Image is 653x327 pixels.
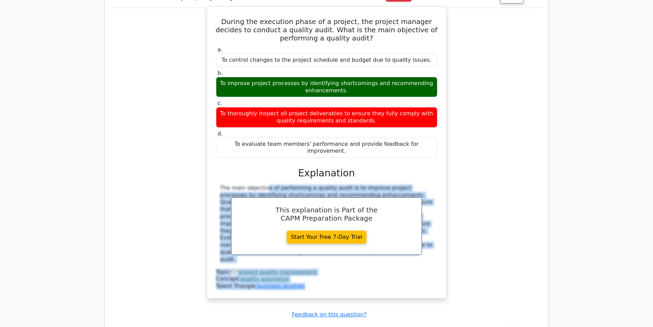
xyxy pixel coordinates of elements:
div: Talent Triangle: [216,269,437,290]
div: To improve project processes by identifying shortcomings and recommending enhancements. [216,77,437,97]
a: quality assurance [240,276,289,282]
a: project quality management [239,269,317,275]
div: To thoroughly inspect all project deliverables to ensure they fully comply with quality requireme... [216,107,437,128]
a: Feedback on this question? [292,311,366,318]
div: Topic: [216,269,437,276]
h3: Explanation [220,167,433,179]
a: business acumen [257,283,305,289]
h5: During the execution phase of a project, the project manager decides to conduct a quality audit. ... [215,17,438,42]
span: c. [218,100,222,106]
div: To control changes to the project schedule and budget due to quality issues. [216,54,437,67]
div: To evaluate team members' performance and provide feedback for improvement. [216,138,437,158]
span: b. [218,70,223,76]
span: a. [218,46,223,53]
a: Start Your Free 7-Day Trial [287,231,367,244]
span: d. [218,130,223,137]
div: Concept: [216,276,437,283]
div: The main objective of performing a quality audit is to improve project processes by identifying s... [220,185,433,263]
